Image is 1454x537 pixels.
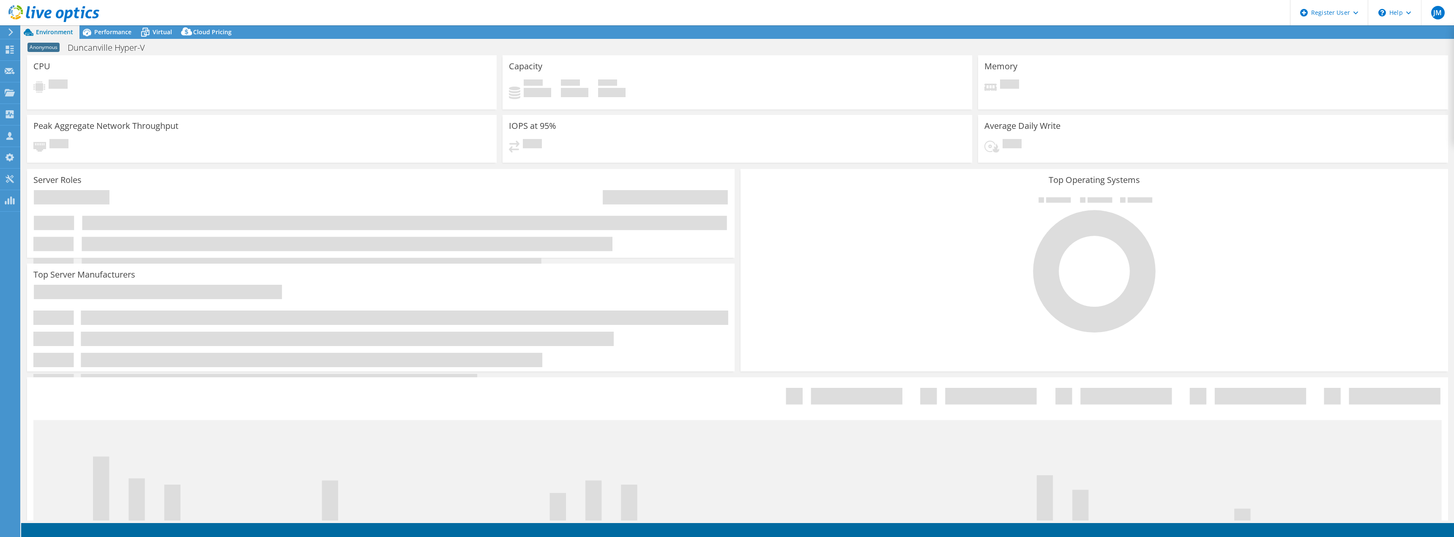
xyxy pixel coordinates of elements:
span: Cloud Pricing [193,28,232,36]
span: JM [1431,6,1445,19]
h1: Duncanville Hyper-V [64,43,158,52]
span: Environment [36,28,73,36]
span: Virtual [153,28,172,36]
h4: 0 GiB [524,88,551,97]
h3: Peak Aggregate Network Throughput [33,121,178,131]
h3: CPU [33,62,50,71]
span: Pending [49,139,68,150]
span: Used [524,79,543,88]
span: Free [561,79,580,88]
h3: Server Roles [33,175,82,185]
h4: 0 GiB [598,88,626,97]
h3: IOPS at 95% [509,121,556,131]
svg: \n [1378,9,1386,16]
h3: Top Server Manufacturers [33,270,135,279]
span: Total [598,79,617,88]
h3: Memory [984,62,1017,71]
span: Pending [1003,139,1022,150]
span: Pending [1000,79,1019,91]
h3: Top Operating Systems [747,175,1442,185]
h3: Capacity [509,62,542,71]
span: Performance [94,28,131,36]
span: Pending [49,79,68,91]
h4: 0 GiB [561,88,588,97]
h3: Average Daily Write [984,121,1060,131]
span: Anonymous [27,43,60,52]
span: Pending [523,139,542,150]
